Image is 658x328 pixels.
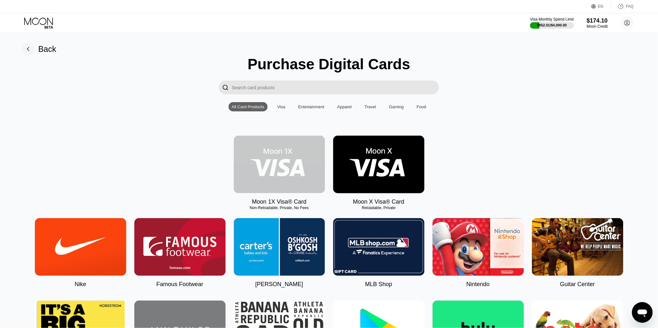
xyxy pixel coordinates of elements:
[298,104,324,109] div: Entertainment
[232,81,439,94] input: Search card products
[611,3,634,10] div: FAQ
[389,104,404,109] div: Gaming
[386,102,407,111] div: Gaming
[591,3,611,10] div: EN
[365,104,376,109] div: Travel
[222,84,229,91] div: 
[598,4,604,9] div: EN
[560,281,595,288] div: Guitar Center
[365,281,392,288] div: MLB Shop
[22,43,57,55] div: Back
[255,281,303,288] div: [PERSON_NAME]
[333,206,425,210] div: Reloadable, Private
[229,102,268,111] div: All Card Products
[417,104,427,109] div: Food
[587,17,608,29] div: $174.10Moon Credit
[252,198,306,205] div: Moon 1X Visa® Card
[234,206,325,210] div: Non-Reloadable, Private, No Fees
[38,44,57,54] div: Back
[248,55,410,73] div: Purchase Digital Cards
[414,102,430,111] div: Food
[274,102,289,111] div: Visa
[537,23,567,27] div: $852.01 / $4,000.00
[362,102,380,111] div: Travel
[353,198,404,205] div: Moon X Visa® Card
[587,24,608,29] div: Moon Credit
[587,17,608,24] div: $174.10
[232,104,264,109] div: All Card Products
[156,281,203,288] div: Famous Footwear
[295,102,328,111] div: Entertainment
[530,17,574,29] div: Visa Monthly Spend Limit$852.01/$4,000.00
[632,302,653,323] iframe: Button to launch messaging window
[219,81,232,94] div: 
[75,281,86,288] div: Nike
[337,104,352,109] div: Apparel
[626,4,634,9] div: FAQ
[467,281,490,288] div: Nintendo
[334,102,355,111] div: Apparel
[277,104,285,109] div: Visa
[530,17,574,22] div: Visa Monthly Spend Limit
